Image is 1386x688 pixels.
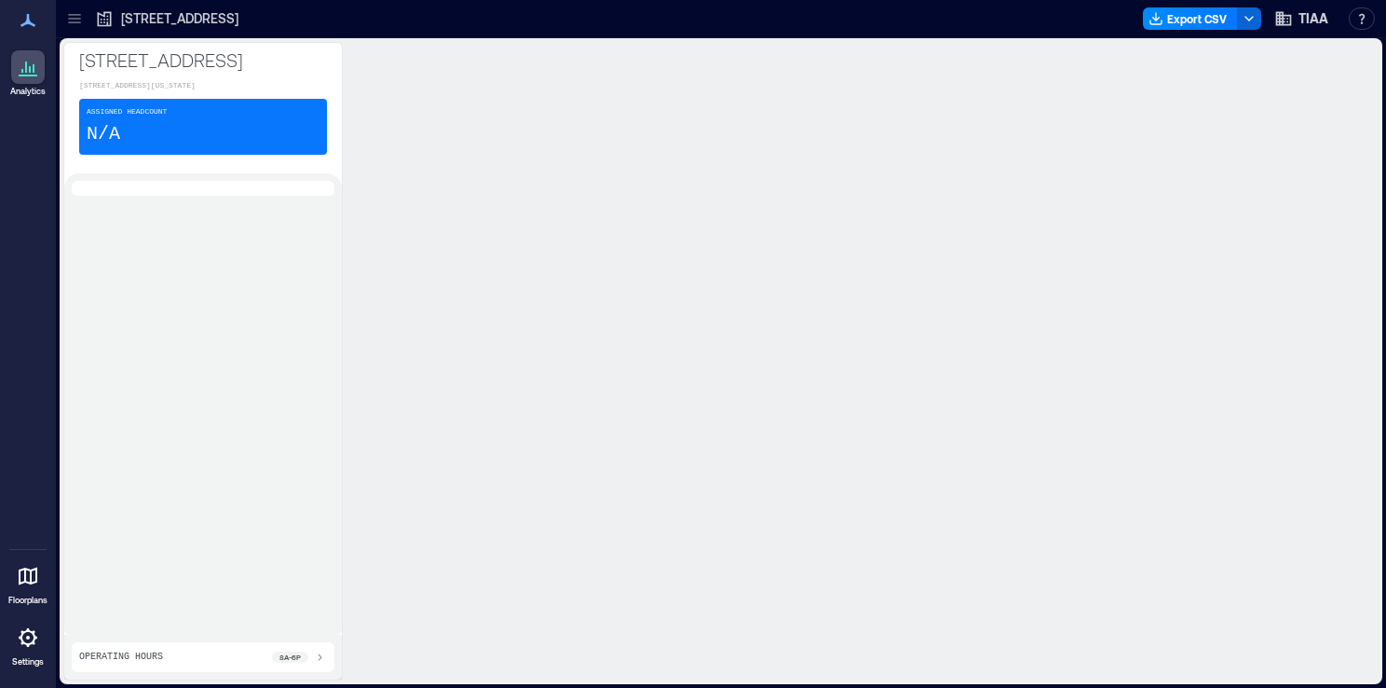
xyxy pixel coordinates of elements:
a: Settings [6,615,50,673]
p: Floorplans [8,595,48,606]
p: 8a - 6p [279,652,301,663]
p: Analytics [10,86,46,97]
p: Assigned Headcount [87,106,167,117]
button: TIAA [1269,4,1334,34]
p: N/A [87,121,120,147]
p: [STREET_ADDRESS][US_STATE] [79,80,327,91]
span: TIAA [1298,9,1328,28]
p: [STREET_ADDRESS] [79,47,327,73]
a: Floorplans [3,554,53,612]
button: Export CSV [1143,7,1238,30]
p: Settings [12,656,44,667]
p: [STREET_ADDRESS] [121,9,238,28]
a: Analytics [5,45,51,103]
p: Operating Hours [79,650,163,665]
